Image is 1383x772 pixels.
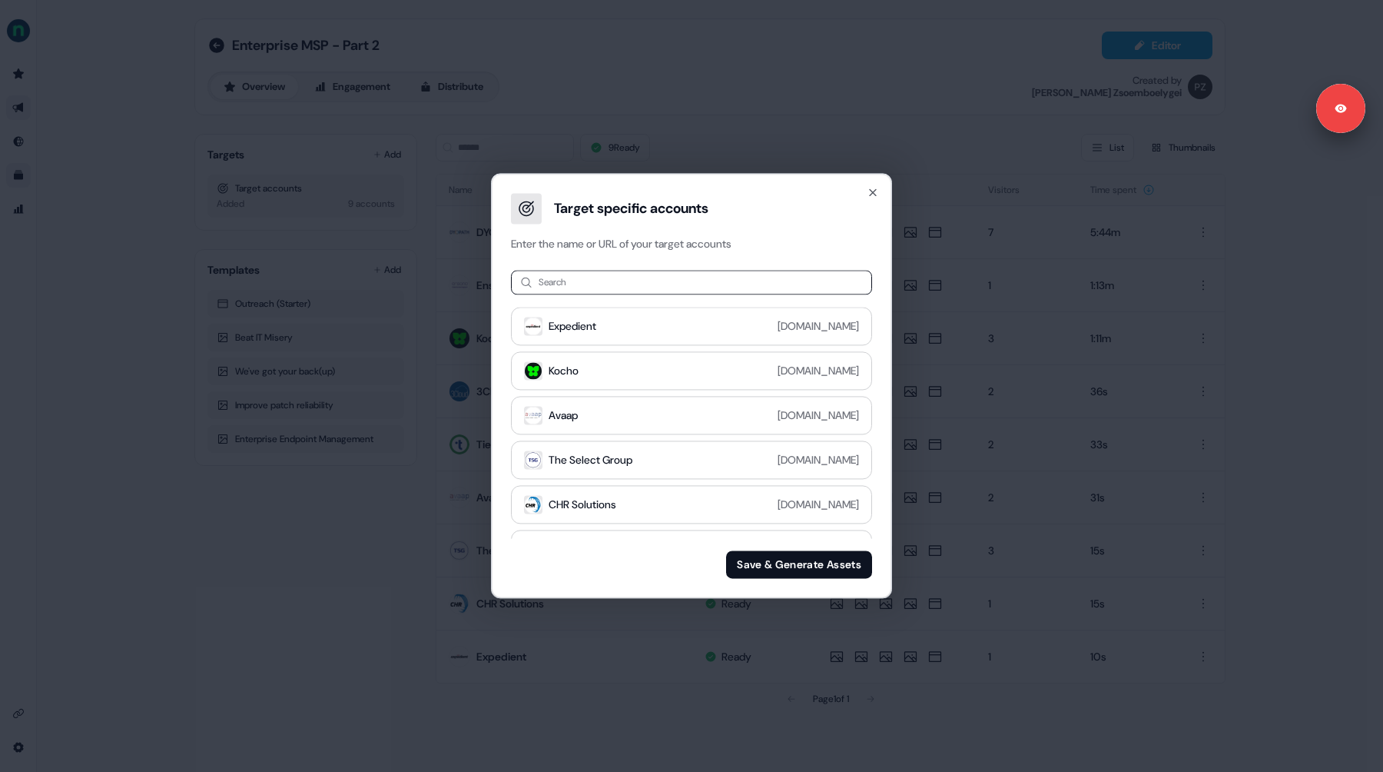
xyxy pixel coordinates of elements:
div: [DOMAIN_NAME] [778,452,859,468]
div: [DOMAIN_NAME] [778,318,859,334]
div: [DOMAIN_NAME] [778,408,859,423]
div: [DOMAIN_NAME] [778,363,859,378]
h3: Target specific accounts [554,199,708,218]
div: The Select Group [549,452,632,468]
button: Save & Generate Assets [726,551,872,579]
div: Expedient [549,318,596,334]
div: CHR Solutions [549,497,616,512]
div: [DOMAIN_NAME] [778,497,859,512]
div: Kocho [549,363,579,378]
p: Enter the name or URL of your target accounts [505,236,878,251]
div: Avaap [549,408,578,423]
